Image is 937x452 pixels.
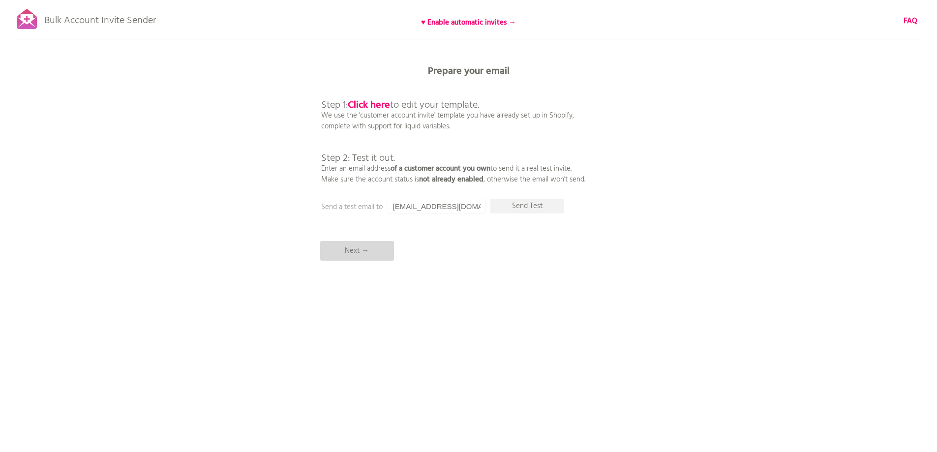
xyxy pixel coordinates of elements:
[348,97,390,113] a: Click here
[904,16,917,27] a: FAQ
[421,17,516,29] b: ♥ Enable automatic invites →
[428,63,510,79] b: Prepare your email
[321,151,395,166] span: Step 2: Test it out.
[321,79,585,185] p: We use the 'customer account invite' template you have already set up in Shopify, complete with s...
[904,15,917,27] b: FAQ
[419,174,484,185] b: not already enabled
[321,202,518,212] p: Send a test email to
[44,6,156,30] p: Bulk Account Invite Sender
[321,97,479,113] span: Step 1: to edit your template.
[391,163,490,175] b: of a customer account you own
[490,199,564,213] p: Send Test
[320,241,394,261] p: Next →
